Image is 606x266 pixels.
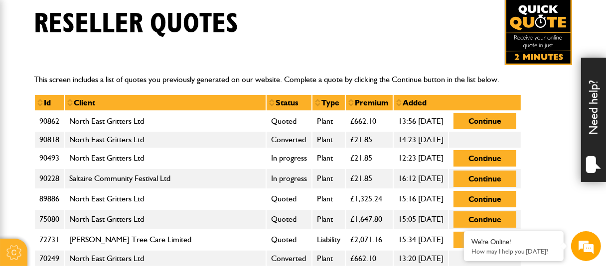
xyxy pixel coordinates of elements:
[64,189,266,209] td: North East Gritters Ltd
[266,111,312,131] td: Quoted
[393,189,449,209] td: 15:16 [DATE]
[393,94,521,111] th: Added
[393,169,449,189] td: 16:12 [DATE]
[454,171,516,187] button: Continue
[345,209,393,230] td: £1,647.80
[345,94,393,111] th: Premium
[393,230,449,250] td: 15:34 [DATE]
[345,148,393,169] td: £21.85
[266,148,312,169] td: In progress
[266,189,312,209] td: Quoted
[312,189,345,209] td: Plant
[266,230,312,250] td: Quoted
[454,232,516,248] button: Continue
[393,131,449,148] td: 14:23 [DATE]
[34,73,572,86] p: This screen includes a list of quotes you previously generated on our website. Complete a quote b...
[581,58,606,182] div: Need help?
[312,169,345,189] td: Plant
[393,209,449,230] td: 15:05 [DATE]
[266,94,312,111] th: Status
[64,209,266,230] td: North East Gritters Ltd
[34,7,238,41] h1: Reseller quotes
[454,191,516,207] button: Continue
[266,169,312,189] td: In progress
[312,230,345,250] td: Liability
[64,111,266,131] td: North East Gritters Ltd
[471,248,556,255] p: How may I help you today?
[345,230,393,250] td: £2,071.16
[34,209,64,230] td: 75080
[64,131,266,148] td: North East Gritters Ltd
[471,238,556,246] div: We're Online!
[64,94,266,111] th: Client
[345,131,393,148] td: £21.85
[34,111,64,131] td: 90862
[64,230,266,250] td: [PERSON_NAME] Tree Care Limited
[312,148,345,169] td: Plant
[454,211,516,228] button: Continue
[266,209,312,230] td: Quoted
[312,94,345,111] th: Type
[34,94,64,111] th: Id
[345,111,393,131] td: £662.10
[34,131,64,148] td: 90818
[312,131,345,148] td: Plant
[34,189,64,209] td: 89886
[393,148,449,169] td: 12:23 [DATE]
[34,169,64,189] td: 90228
[393,111,449,131] td: 13:56 [DATE]
[64,148,266,169] td: North East Gritters Ltd
[34,230,64,250] td: 72731
[345,169,393,189] td: £21.85
[345,189,393,209] td: £1,325.24
[312,111,345,131] td: Plant
[454,150,516,167] button: Continue
[34,148,64,169] td: 90493
[454,113,516,129] button: Continue
[312,209,345,230] td: Plant
[64,169,266,189] td: Saltaire Community Festival Ltd
[266,131,312,148] td: Converted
